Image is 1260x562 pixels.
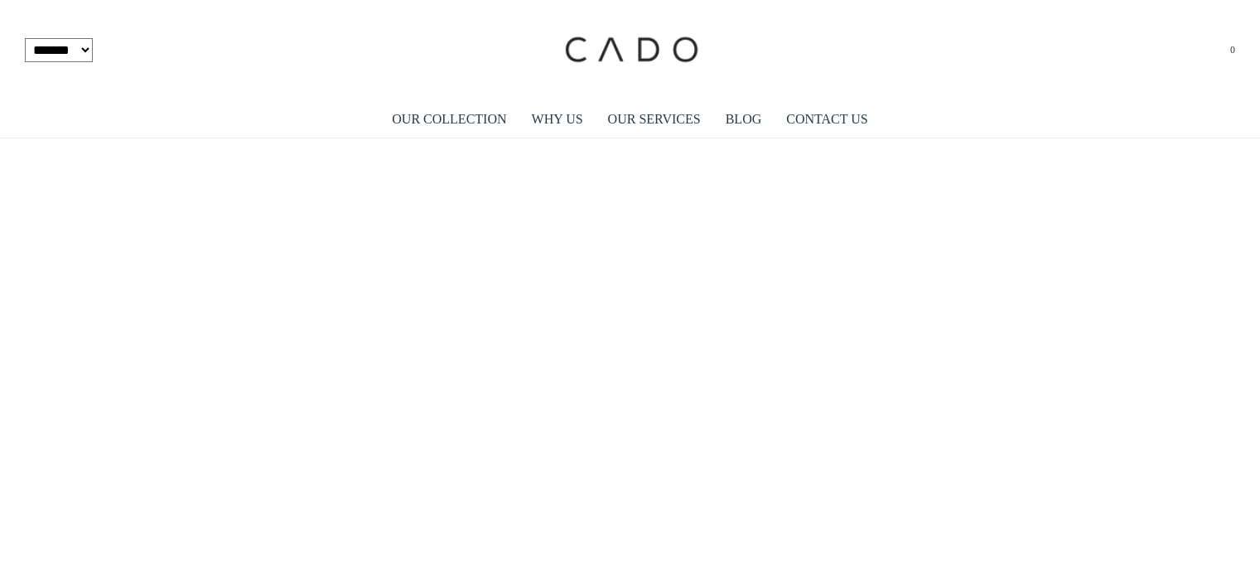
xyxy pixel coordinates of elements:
[1230,44,1235,56] span: 0
[532,100,583,138] a: WHY US
[392,100,506,138] a: OUR COLLECTION
[786,100,867,138] a: CONTACT US
[726,100,762,138] a: BLOG
[560,12,701,88] img: cadogifting
[1228,42,1235,58] a: 0
[608,100,701,138] a: OUR SERVICES
[1193,52,1203,54] button: Open search bar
